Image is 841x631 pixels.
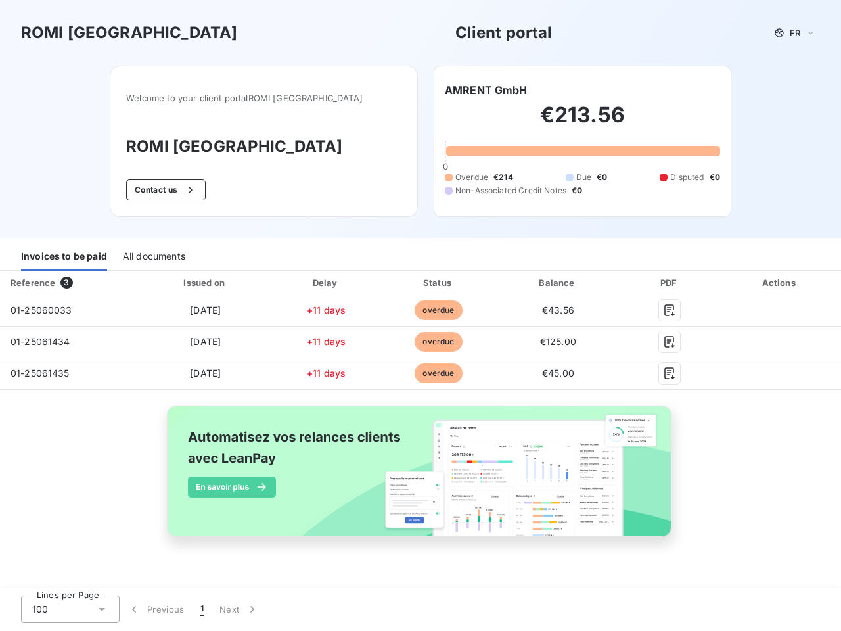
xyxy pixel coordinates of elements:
div: Balance [499,276,618,289]
span: €214 [493,172,513,183]
button: Contact us [126,179,206,200]
span: overdue [415,363,462,383]
h2: €213.56 [445,102,720,141]
span: overdue [415,300,462,320]
h3: ROMI [GEOGRAPHIC_DATA] [21,21,237,45]
span: €43.56 [542,304,574,315]
span: Welcome to your client portal ROMI [GEOGRAPHIC_DATA] [126,93,401,103]
span: Non-Associated Credit Notes [455,185,566,197]
span: [DATE] [190,336,221,347]
span: 1 [200,603,204,616]
button: 1 [193,596,212,623]
span: €45.00 [542,367,574,379]
span: 0 [443,161,448,172]
span: 01-25060033 [11,304,72,315]
h3: Client portal [455,21,553,45]
span: +11 days [307,367,346,379]
span: 01-25061435 [11,367,70,379]
div: All documents [123,243,185,271]
span: €125.00 [540,336,576,347]
span: 01-25061434 [11,336,70,347]
span: +11 days [307,304,346,315]
span: overdue [415,332,462,352]
h6: AMRENT GmbH [445,82,528,98]
span: [DATE] [190,304,221,315]
div: Invoices to be paid [21,243,107,271]
div: Issued on [142,276,269,289]
span: +11 days [307,336,346,347]
span: €0 [597,172,607,183]
div: Delay [274,276,378,289]
button: Previous [120,596,193,623]
span: 100 [32,603,48,616]
span: Due [576,172,591,183]
span: 3 [60,277,72,289]
span: €0 [710,172,720,183]
div: Reference [11,277,55,288]
span: Disputed [670,172,704,183]
span: [DATE] [190,367,221,379]
div: Status [384,276,493,289]
h3: ROMI [GEOGRAPHIC_DATA] [126,135,401,158]
span: Overdue [455,172,488,183]
div: PDF [623,276,716,289]
button: Next [212,596,267,623]
div: Actions [721,276,838,289]
span: FR [790,28,800,38]
img: banner [155,398,686,559]
span: €0 [572,185,582,197]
